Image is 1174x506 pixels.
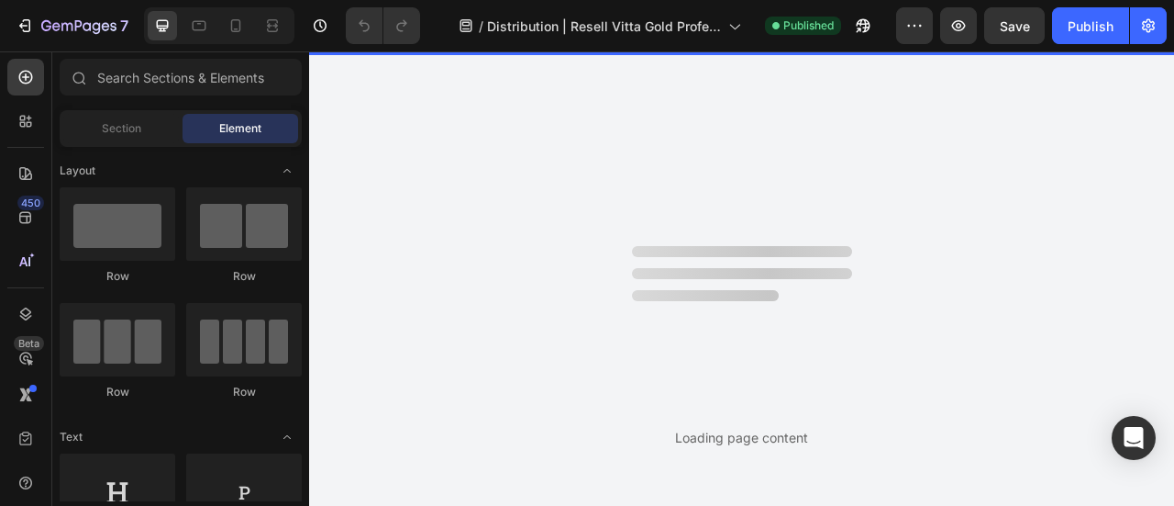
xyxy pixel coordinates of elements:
span: Published [783,17,834,34]
div: Row [60,384,175,400]
span: Save [1000,18,1030,34]
div: Publish [1068,17,1113,36]
div: Open Intercom Messenger [1112,416,1156,460]
div: Beta [14,336,44,351]
input: Search Sections & Elements [60,59,302,96]
div: 450 [17,196,44,210]
button: 7 [7,7,137,44]
div: Loading page content [675,428,808,447]
span: Text [60,429,83,445]
span: / [479,17,483,36]
button: Publish [1052,7,1129,44]
span: Section [102,120,141,137]
span: Element [219,120,261,137]
div: Row [60,268,175,285]
button: Save [984,7,1045,44]
div: Undo/Redo [346,7,420,44]
span: Layout [60,163,95,179]
div: Row [186,384,302,400]
span: Toggle open [272,422,302,452]
span: Distribution | Resell Vitta Gold Professional Hair Cosmetics and Profit More [487,17,721,36]
span: Toggle open [272,156,302,186]
div: Row [186,268,302,285]
p: 7 [120,15,128,37]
